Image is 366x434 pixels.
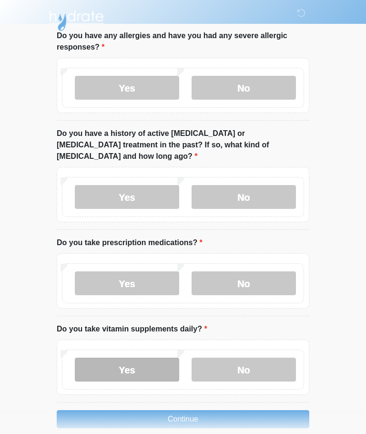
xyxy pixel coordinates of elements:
label: Yes [75,76,179,100]
button: Continue [57,410,309,428]
label: Yes [75,185,179,209]
label: Do you take prescription medications? [57,237,203,248]
label: No [192,185,296,209]
label: Yes [75,358,179,382]
label: Do you have a history of active [MEDICAL_DATA] or [MEDICAL_DATA] treatment in the past? If so, wh... [57,128,309,162]
label: Do you have any allergies and have you had any severe allergic responses? [57,30,309,53]
label: No [192,271,296,295]
label: Do you take vitamin supplements daily? [57,323,207,335]
label: Yes [75,271,179,295]
label: No [192,358,296,382]
img: Hydrate IV Bar - Arcadia Logo [47,7,105,31]
label: No [192,76,296,100]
